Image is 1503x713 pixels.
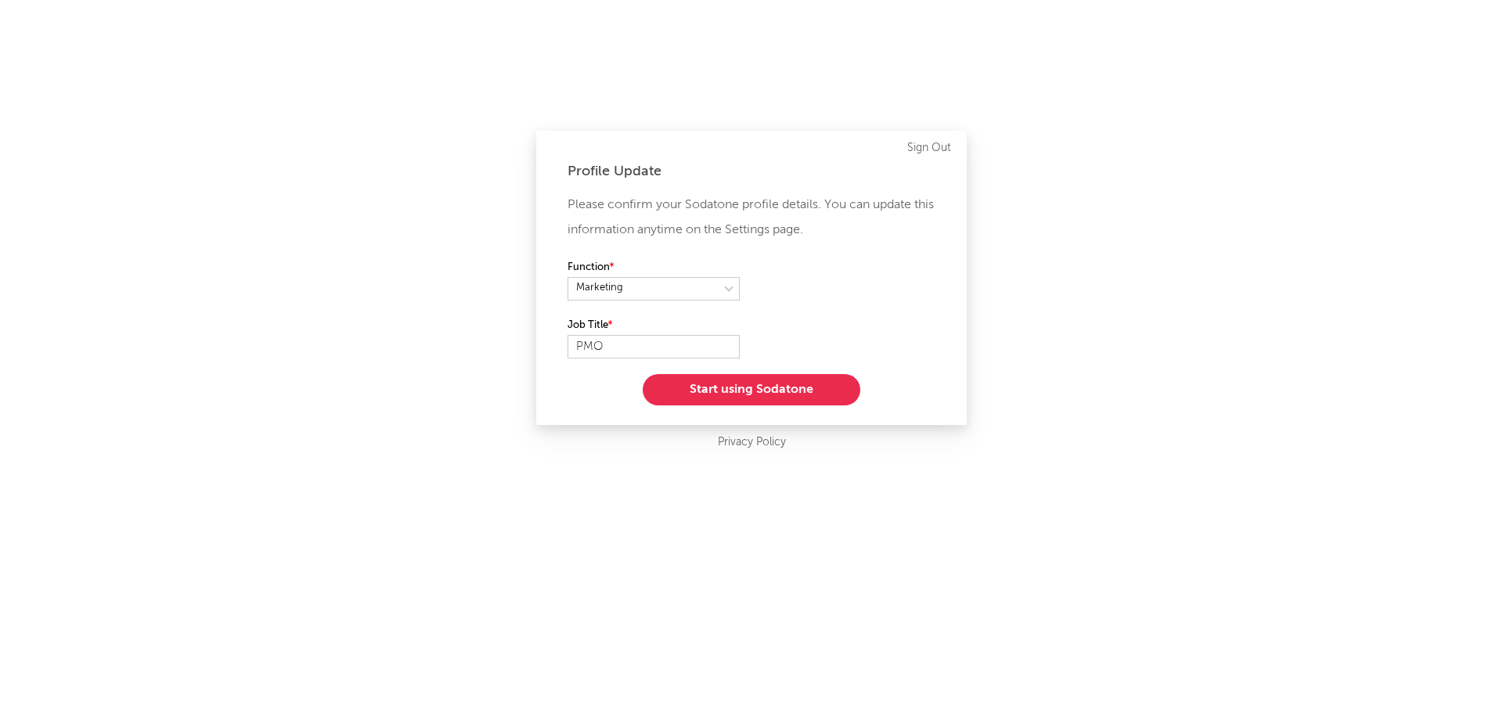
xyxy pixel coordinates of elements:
label: Job Title [568,316,740,335]
a: Sign Out [907,139,951,157]
p: Please confirm your Sodatone profile details. You can update this information anytime on the Sett... [568,193,935,243]
a: Privacy Policy [718,433,786,452]
label: Function [568,258,740,277]
div: Profile Update [568,162,935,181]
button: Start using Sodatone [643,374,860,405]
